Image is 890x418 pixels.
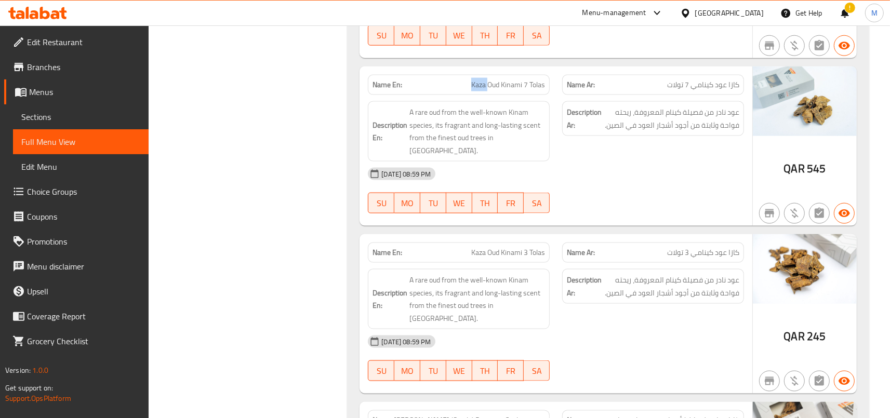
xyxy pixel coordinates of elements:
[32,363,48,377] span: 1.0.0
[27,235,140,248] span: Promotions
[4,329,149,354] a: Grocery Checklist
[807,326,826,346] span: 245
[753,66,857,136] img: Kaza_Oud_Kinami_7_Tolas638951005180054246.jpg
[373,119,407,144] strong: Description En:
[784,326,805,346] span: QAR
[27,185,140,198] span: Choice Groups
[27,61,140,73] span: Branches
[450,196,468,211] span: WE
[871,7,878,19] span: M
[4,30,149,55] a: Edit Restaurant
[498,360,524,381] button: FR
[476,196,494,211] span: TH
[13,129,149,154] a: Full Menu View
[368,360,394,381] button: SU
[373,28,390,43] span: SU
[368,25,394,46] button: SU
[472,193,498,213] button: TH
[27,335,140,347] span: Grocery Checklist
[424,196,442,211] span: TU
[472,25,498,46] button: TH
[567,106,602,131] strong: Description Ar:
[409,274,545,325] span: A rare oud from the well-known Kinam species, its fragrant and long-lasting scent from the finest...
[604,106,739,131] span: عود نادر من فصيلة كينام المعروفة، ريحته فواحة وثابتة من أجود أشجار العود في الصين.
[809,371,830,392] button: Not has choices
[13,154,149,179] a: Edit Menu
[582,7,646,19] div: Menu-management
[4,254,149,279] a: Menu disclaimer
[4,279,149,304] a: Upsell
[373,287,407,312] strong: Description En:
[5,381,53,395] span: Get support on:
[809,203,830,224] button: Not has choices
[450,363,468,379] span: WE
[472,360,498,381] button: TH
[377,169,435,179] span: [DATE] 08:59 PM
[528,196,546,211] span: SA
[567,79,595,90] strong: Name Ar:
[524,360,550,381] button: SA
[502,196,520,211] span: FR
[27,285,140,298] span: Upsell
[21,160,140,173] span: Edit Menu
[446,25,472,46] button: WE
[446,360,472,381] button: WE
[759,35,780,56] button: Not branch specific item
[476,28,494,43] span: TH
[373,247,402,258] strong: Name En:
[394,360,420,381] button: MO
[27,36,140,48] span: Edit Restaurant
[759,371,780,392] button: Not branch specific item
[409,106,545,157] span: A rare oud from the well-known Kinam species, its fragrant and long-lasting scent from the finest...
[4,55,149,79] a: Branches
[5,363,31,377] span: Version:
[373,79,402,90] strong: Name En:
[753,234,857,303] img: Kaza_Oud_Kinami_3_Tolas638951005225282379.jpg
[502,28,520,43] span: FR
[4,179,149,204] a: Choice Groups
[4,204,149,229] a: Coupons
[695,7,764,19] div: [GEOGRAPHIC_DATA]
[424,28,442,43] span: TU
[27,210,140,223] span: Coupons
[5,392,71,405] a: Support.OpsPlatform
[394,193,420,213] button: MO
[398,28,416,43] span: MO
[502,363,520,379] span: FR
[420,25,446,46] button: TU
[471,79,545,90] span: Kaza Oud Kinami 7 Tolas
[373,363,390,379] span: SU
[27,260,140,273] span: Menu disclaimer
[424,363,442,379] span: TU
[834,371,855,392] button: Available
[27,310,140,322] span: Coverage Report
[368,193,394,213] button: SU
[4,79,149,104] a: Menus
[446,193,472,213] button: WE
[373,196,390,211] span: SU
[528,28,546,43] span: SA
[834,203,855,224] button: Available
[667,79,739,90] span: كازا عود كينامي 7 تولات
[784,203,805,224] button: Purchased item
[784,35,805,56] button: Purchased item
[784,371,805,392] button: Purchased item
[377,337,435,347] span: [DATE] 08:59 PM
[21,136,140,148] span: Full Menu View
[420,193,446,213] button: TU
[13,104,149,129] a: Sections
[524,193,550,213] button: SA
[759,203,780,224] button: Not branch specific item
[567,274,602,299] strong: Description Ar:
[21,111,140,123] span: Sections
[807,158,826,179] span: 545
[498,25,524,46] button: FR
[498,193,524,213] button: FR
[471,247,545,258] span: Kaza Oud Kinami 3 Tolas
[528,363,546,379] span: SA
[398,196,416,211] span: MO
[420,360,446,381] button: TU
[604,274,739,299] span: عود نادر من فصيلة كينام المعروفة، ريحته فواحة وثابتة من أجود أشجار العود في الصين.
[567,247,595,258] strong: Name Ar:
[398,363,416,379] span: MO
